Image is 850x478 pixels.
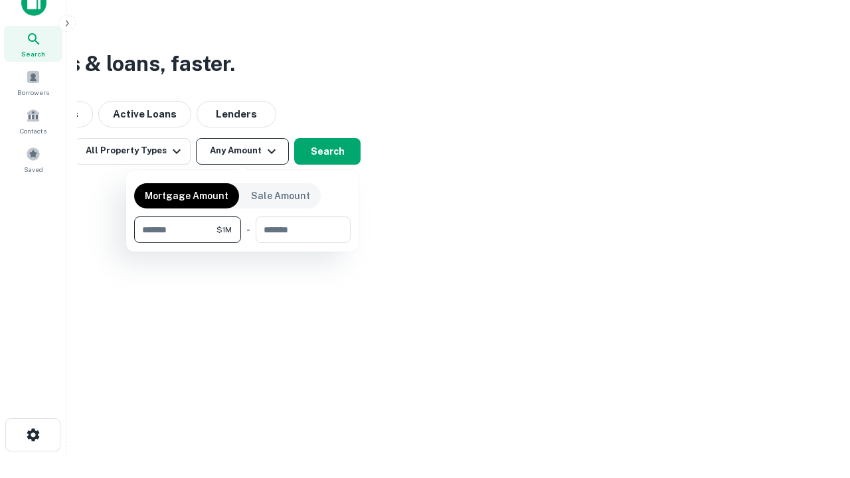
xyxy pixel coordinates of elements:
[784,372,850,436] iframe: Chat Widget
[145,189,228,203] p: Mortgage Amount
[246,216,250,243] div: -
[251,189,310,203] p: Sale Amount
[216,224,232,236] span: $1M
